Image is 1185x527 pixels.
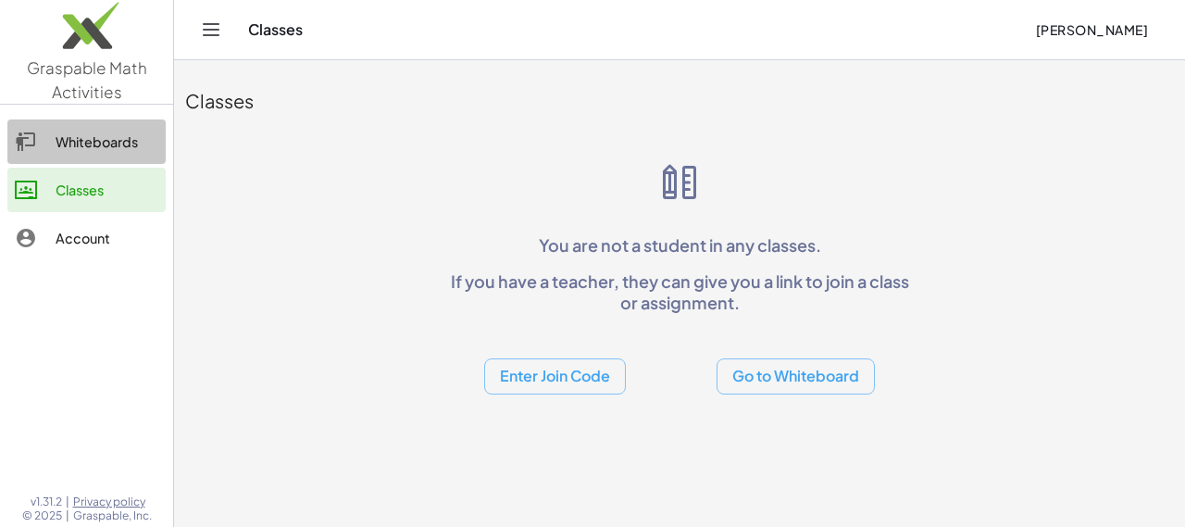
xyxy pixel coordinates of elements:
[443,234,917,256] p: You are not a student in any classes.
[66,508,69,523] span: |
[443,270,917,314] p: If you have a teacher, they can give you a link to join a class or assignment.
[1020,13,1163,46] button: [PERSON_NAME]
[73,508,152,523] span: Graspable, Inc.
[56,179,158,201] div: Classes
[484,358,626,395] button: Enter Join Code
[1035,21,1148,38] span: [PERSON_NAME]
[196,15,226,44] button: Toggle navigation
[66,495,69,509] span: |
[31,495,62,509] span: v1.31.2
[185,88,1174,114] div: Classes
[7,168,166,212] a: Classes
[73,495,152,509] a: Privacy policy
[7,119,166,164] a: Whiteboards
[22,508,62,523] span: © 2025
[56,227,158,249] div: Account
[7,216,166,260] a: Account
[56,131,158,153] div: Whiteboards
[27,57,147,102] span: Graspable Math Activities
[717,358,875,395] button: Go to Whiteboard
